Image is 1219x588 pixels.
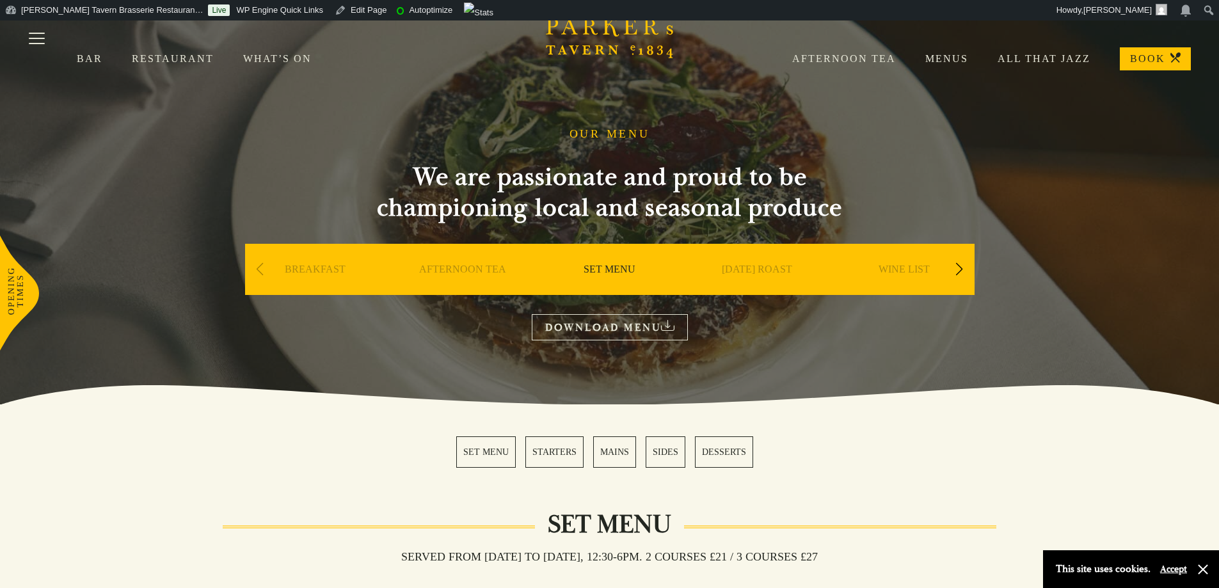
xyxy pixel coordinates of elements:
[695,436,753,468] a: 5 / 5
[951,255,968,283] div: Next slide
[10,13,64,68] button: Toggle navigation
[1056,560,1151,578] p: This site uses cookies.
[535,509,684,540] h2: Set Menu
[464,3,493,23] img: Views over 48 hours. Click for more Jetpack Stats.
[834,244,975,333] div: 5 / 9
[392,244,533,333] div: 2 / 9
[687,244,827,333] div: 4 / 9
[584,263,635,314] a: SET MENU
[1160,563,1187,575] button: Accept
[539,244,680,333] div: 3 / 9
[593,436,636,468] a: 3 / 5
[208,4,230,16] a: Live
[251,255,269,283] div: Previous slide
[456,436,516,468] a: 1 / 5
[245,244,386,333] div: 1 / 9
[525,436,584,468] a: 2 / 5
[546,13,674,58] svg: Brasserie Restaurant Cambridge | Parker's Tavern Cambridge
[1083,5,1152,15] span: [PERSON_NAME]
[722,263,792,314] a: [DATE] ROAST
[570,127,650,141] h1: OUR MENU
[879,263,930,314] a: WINE LIST
[354,162,866,223] h2: We are passionate and proud to be championing local and seasonal produce
[532,314,688,340] a: DOWNLOAD MENU
[419,263,506,314] a: AFTERNOON TEA
[388,550,831,564] h3: Served from [DATE] to [DATE], 12:30-6pm. 2 COURSES £21 / 3 COURSES £27
[646,436,685,468] a: 4 / 5
[1197,563,1209,576] button: Close and accept
[285,263,346,314] a: BREAKFAST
